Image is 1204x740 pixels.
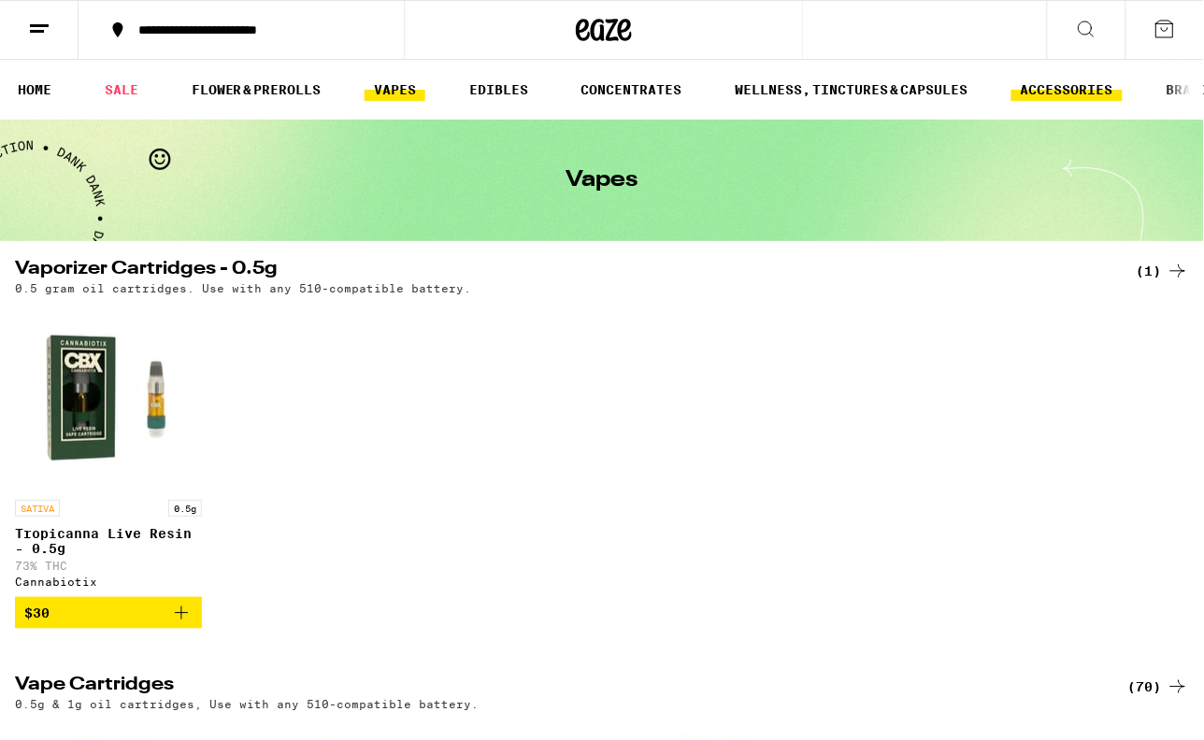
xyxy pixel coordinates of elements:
[460,78,537,101] a: EDIBLES
[15,304,202,491] img: Cannabiotix - Tropicanna Live Resin - 0.5g
[15,698,479,710] p: 0.5g & 1g oil cartridges, Use with any 510-compatible battery.
[8,78,61,101] a: HOME
[11,13,135,28] span: Hi. Need any help?
[15,576,202,588] div: Cannabiotix
[15,560,202,572] p: 73% THC
[15,304,202,597] a: Open page for Tropicanna Live Resin - 0.5g from Cannabiotix
[168,500,202,517] p: 0.5g
[95,78,148,101] a: SALE
[1128,676,1189,698] a: (70)
[572,78,692,101] a: CONCENTRATES
[24,605,50,620] span: $30
[15,597,202,629] button: Add to bag
[15,500,60,517] p: SATIVA
[15,676,1097,698] h2: Vape Cartridges
[15,526,202,556] p: Tropicanna Live Resin - 0.5g
[15,282,471,294] p: 0.5 gram oil cartridges. Use with any 510-compatible battery.
[1137,260,1189,282] a: (1)
[365,78,425,101] a: VAPES
[15,260,1097,282] h2: Vaporizer Cartridges - 0.5g
[566,169,638,192] h1: Vapes
[725,78,977,101] a: WELLNESS, TINCTURES & CAPSULES
[1011,78,1123,101] a: ACCESSORIES
[182,78,331,101] a: FLOWER & PREROLLS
